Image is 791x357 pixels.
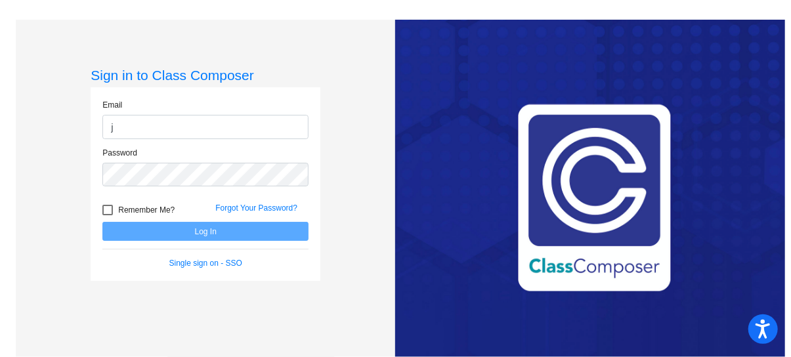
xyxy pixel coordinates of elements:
[102,99,122,111] label: Email
[102,147,137,159] label: Password
[102,222,309,241] button: Log In
[91,67,320,83] h3: Sign in to Class Composer
[169,259,242,268] a: Single sign on - SSO
[118,202,175,218] span: Remember Me?
[215,203,297,213] a: Forgot Your Password?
